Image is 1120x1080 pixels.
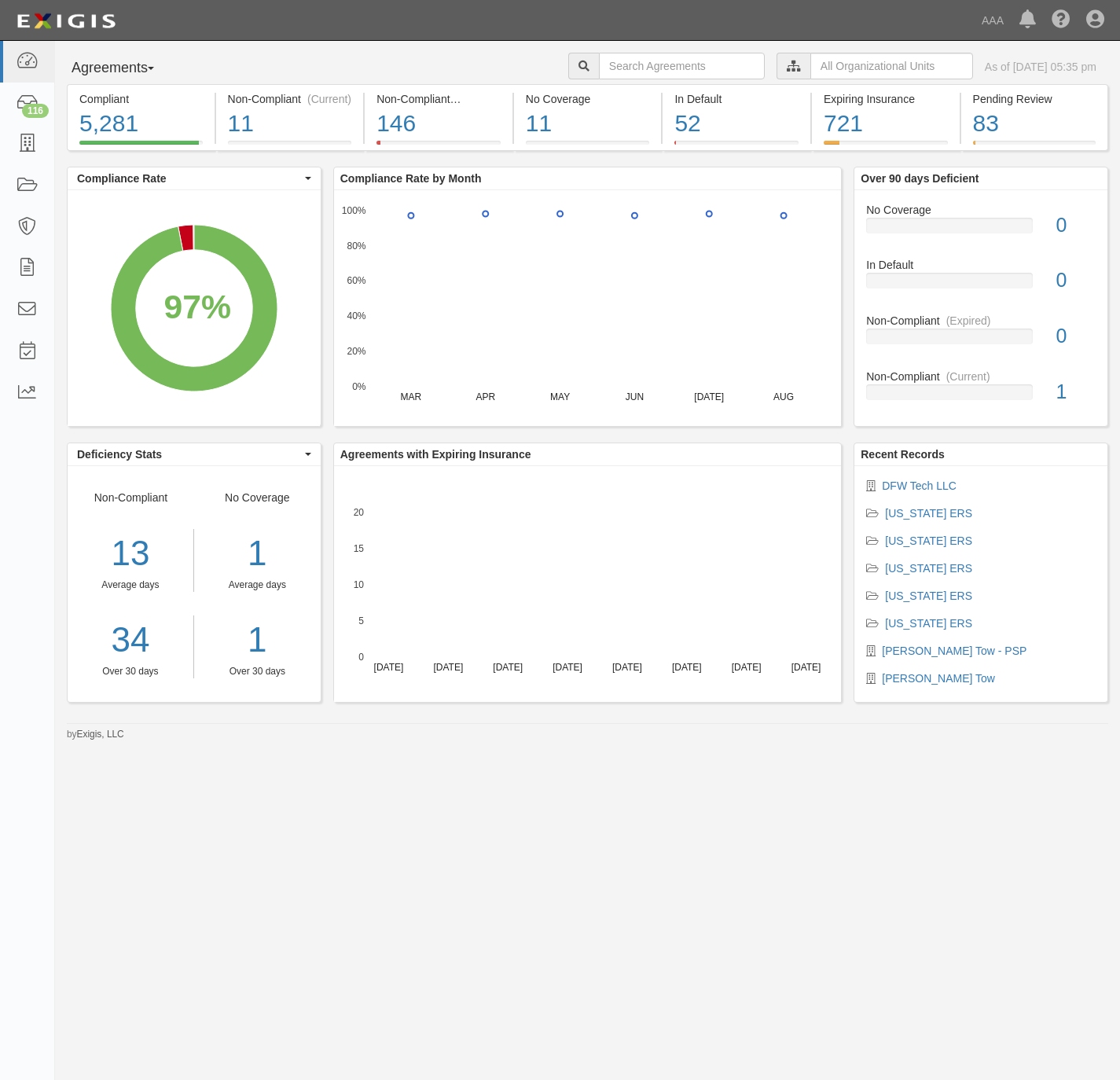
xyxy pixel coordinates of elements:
[457,91,501,107] div: (Expired)
[861,448,945,461] b: Recent Records
[68,167,321,189] button: Compliance Rate
[352,380,366,391] text: 0%
[22,104,49,118] div: 116
[206,529,309,579] div: 1
[854,202,1107,218] div: No Coverage
[334,466,841,702] div: A chart.
[358,615,364,626] text: 5
[1052,11,1070,30] i: Help Center - Complianz
[674,107,799,141] div: 52
[340,448,531,461] b: Agreements with Expiring Insurance
[12,7,120,35] img: logo-5460c22ac91f19d4615b14bd174203de0afe785f0fc80cf4dbbc73dc1793850b.png
[376,107,501,141] div: 146
[854,369,1107,384] div: Non-Compliant
[342,204,366,215] text: 100%
[68,190,320,426] svg: A chart.
[433,662,463,673] text: [DATE]
[216,141,364,153] a: Non-Compliant(Current)11
[476,391,495,402] text: APR
[961,141,1109,153] a: Pending Review83
[68,615,193,665] a: 34
[773,391,794,402] text: AUG
[514,141,662,153] a: No Coverage11
[663,141,810,153] a: In Default52
[77,171,301,186] span: Compliance Rate
[885,590,972,602] a: [US_STATE] ERS
[68,529,193,579] div: 13
[810,53,973,79] input: All Organizational Units
[67,728,124,741] small: by
[985,59,1096,75] div: As of [DATE] 05:35 pm
[973,107,1096,141] div: 83
[206,665,309,678] div: Over 30 days
[974,5,1012,36] a: AAA
[358,651,364,662] text: 0
[77,729,124,740] a: Exigis, LLC
[206,615,309,665] a: 1
[347,346,365,357] text: 20%
[376,91,501,107] div: Non-Compliant (Expired)
[526,107,650,141] div: 11
[791,662,821,673] text: [DATE]
[400,391,421,402] text: MAR
[946,369,990,384] div: (Current)
[68,579,193,592] div: Average days
[228,107,352,141] div: 11
[79,107,203,141] div: 5,281
[1045,211,1107,240] div: 0
[885,507,972,520] a: [US_STATE] ERS
[812,141,960,153] a: Expiring Insurance721
[885,562,972,575] a: [US_STATE] ERS
[553,662,582,673] text: [DATE]
[824,107,948,141] div: 721
[79,91,203,107] div: Compliant
[228,91,352,107] div: Non-Compliant (Current)
[946,313,991,329] div: (Expired)
[68,490,194,678] div: Non-Compliant
[599,53,765,79] input: Search Agreements
[307,91,351,107] div: (Current)
[68,443,321,465] button: Deficiency Stats
[882,645,1026,657] a: [PERSON_NAME] Tow - PSP
[164,283,232,331] div: 97%
[68,665,193,678] div: Over 30 days
[340,172,482,185] b: Compliance Rate by Month
[353,506,364,517] text: 20
[866,369,1096,413] a: Non-Compliant(Current)1
[854,257,1107,273] div: In Default
[854,313,1107,329] div: Non-Compliant
[694,391,724,402] text: [DATE]
[67,141,215,153] a: Compliant5,281
[347,240,365,251] text: 80%
[334,190,841,426] svg: A chart.
[861,172,979,185] b: Over 90 days Deficient
[353,579,364,590] text: 10
[882,672,995,685] a: [PERSON_NAME] Tow
[625,391,643,402] text: JUN
[353,542,364,553] text: 15
[77,446,301,462] span: Deficiency Stats
[67,53,185,84] button: Agreements
[365,141,512,153] a: Non-Compliant(Expired)146
[526,91,650,107] div: No Coverage
[866,257,1096,313] a: In Default0
[347,275,365,286] text: 60%
[550,391,570,402] text: MAY
[885,617,972,630] a: [US_STATE] ERS
[1045,322,1107,351] div: 0
[732,662,762,673] text: [DATE]
[885,534,972,547] a: [US_STATE] ERS
[493,662,523,673] text: [DATE]
[373,662,403,673] text: [DATE]
[674,91,799,107] div: In Default
[1045,378,1107,406] div: 1
[672,662,702,673] text: [DATE]
[194,490,321,678] div: No Coverage
[1045,266,1107,295] div: 0
[206,579,309,592] div: Average days
[882,479,957,492] a: DFW Tech LLC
